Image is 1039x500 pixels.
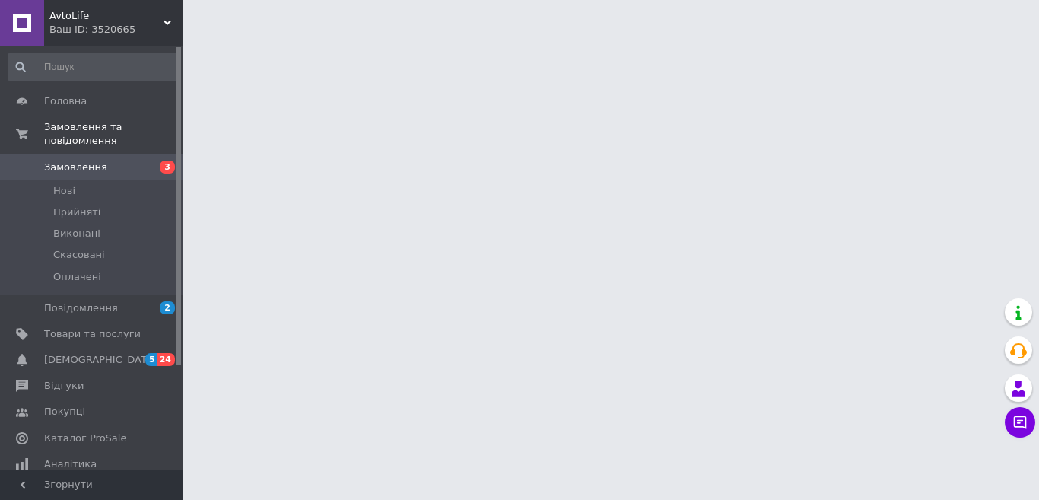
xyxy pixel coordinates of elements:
[44,327,141,341] span: Товари та послуги
[44,94,87,108] span: Головна
[53,184,75,198] span: Нові
[53,248,105,262] span: Скасовані
[49,9,164,23] span: AvtoLife
[49,23,183,37] div: Ваш ID: 3520665
[53,205,100,219] span: Прийняті
[8,53,180,81] input: Пошук
[44,161,107,174] span: Замовлення
[145,353,157,366] span: 5
[44,405,85,419] span: Покупці
[44,353,157,367] span: [DEMOGRAPHIC_DATA]
[44,301,118,315] span: Повідомлення
[1005,407,1035,438] button: Чат з покупцем
[160,161,175,174] span: 3
[44,379,84,393] span: Відгуки
[157,353,175,366] span: 24
[44,120,183,148] span: Замовлення та повідомлення
[44,457,97,471] span: Аналітика
[53,227,100,240] span: Виконані
[160,301,175,314] span: 2
[53,270,101,284] span: Оплачені
[44,432,126,445] span: Каталог ProSale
